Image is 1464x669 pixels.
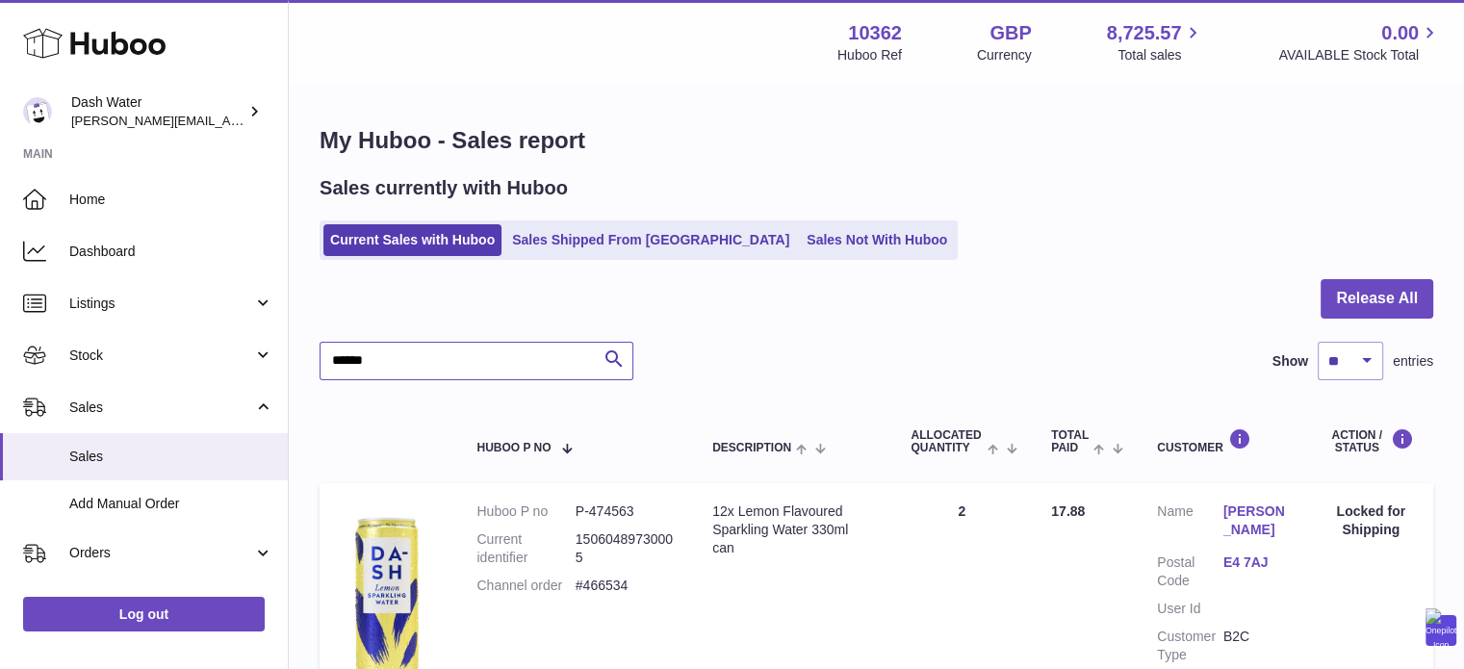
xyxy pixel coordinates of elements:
[1272,352,1308,371] label: Show
[911,429,982,454] span: ALLOCATED Quantity
[69,544,253,562] span: Orders
[1157,628,1223,664] dt: Customer Type
[71,93,244,130] div: Dash Water
[1107,20,1204,64] a: 8,725.57 Total sales
[69,448,273,466] span: Sales
[69,191,273,209] span: Home
[1157,600,1223,618] dt: User Id
[1223,628,1290,664] dd: B2C
[1051,503,1085,519] span: 17.88
[576,577,674,595] dd: #466534
[1393,352,1433,371] span: entries
[69,243,273,261] span: Dashboard
[1157,502,1223,544] dt: Name
[1381,20,1419,46] span: 0.00
[69,495,273,513] span: Add Manual Order
[848,20,902,46] strong: 10362
[989,20,1031,46] strong: GBP
[1157,428,1289,454] div: Customer
[1157,553,1223,590] dt: Postal Code
[69,399,253,417] span: Sales
[1107,20,1182,46] span: 8,725.57
[1278,46,1441,64] span: AVAILABLE Stock Total
[323,224,501,256] a: Current Sales with Huboo
[1117,46,1203,64] span: Total sales
[320,175,568,201] h2: Sales currently with Huboo
[23,597,265,631] a: Log out
[71,113,386,128] span: [PERSON_NAME][EMAIL_ADDRESS][DOMAIN_NAME]
[23,97,52,126] img: james@dash-water.com
[476,530,575,567] dt: Current identifier
[476,442,551,454] span: Huboo P no
[320,125,1433,156] h1: My Huboo - Sales report
[1327,428,1414,454] div: Action / Status
[476,577,575,595] dt: Channel order
[837,46,902,64] div: Huboo Ref
[977,46,1032,64] div: Currency
[1327,502,1414,539] div: Locked for Shipping
[576,502,674,521] dd: P-474563
[505,224,796,256] a: Sales Shipped From [GEOGRAPHIC_DATA]
[712,442,791,454] span: Description
[476,502,575,521] dt: Huboo P no
[576,530,674,567] dd: 15060489730005
[1321,279,1433,319] button: Release All
[1223,502,1290,539] a: [PERSON_NAME]
[69,295,253,313] span: Listings
[1051,429,1089,454] span: Total paid
[1223,553,1290,572] a: E4 7AJ
[69,347,253,365] span: Stock
[712,502,872,557] div: 12x Lemon Flavoured Sparkling Water 330ml can
[1278,20,1441,64] a: 0.00 AVAILABLE Stock Total
[800,224,954,256] a: Sales Not With Huboo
